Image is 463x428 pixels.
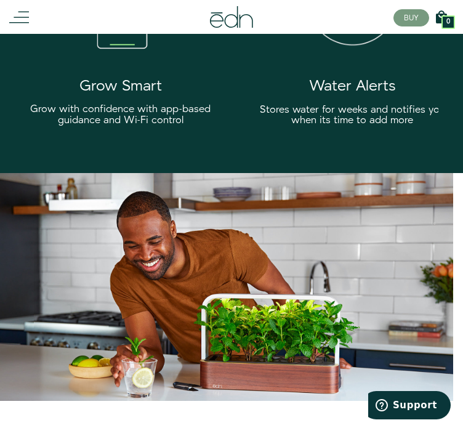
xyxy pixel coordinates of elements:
span: 0 [446,18,450,25]
iframe: Opens a widget where you can find more information [368,391,451,422]
h4: Grow with confidence with app-based guidance and Wi-Fi control [25,104,217,126]
h2: Grow Smart [25,78,217,94]
h4: Stores water for weeks and notifies you when its time to add more [256,105,448,126]
button: BUY [393,9,429,26]
h2: Water Alerts [256,78,448,94]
